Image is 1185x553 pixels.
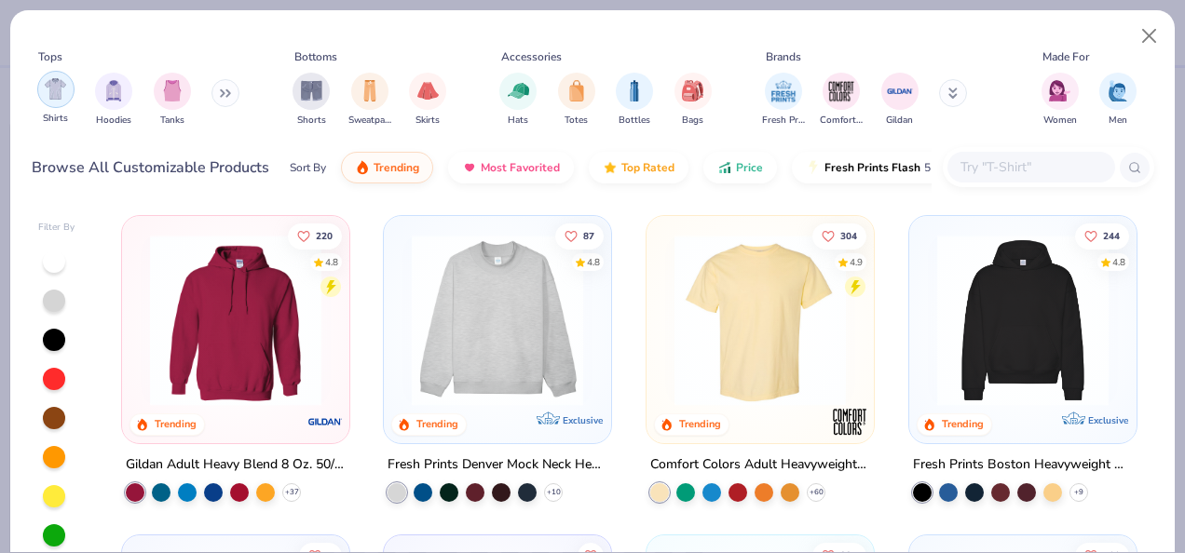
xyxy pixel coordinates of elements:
button: filter button [37,73,75,128]
div: 4.8 [1112,255,1125,269]
img: Sweatpants Image [360,80,380,101]
img: Gildan logo [306,403,343,440]
button: Fresh Prints Flash5 day delivery [792,152,1007,183]
button: filter button [293,73,330,128]
div: filter for Women [1042,73,1079,128]
span: Gildan [886,114,913,128]
span: Bottles [619,114,650,128]
div: filter for Men [1099,73,1137,128]
button: Close [1132,19,1167,54]
div: Browse All Customizable Products [32,156,269,179]
button: filter button [95,73,132,128]
span: 244 [1103,231,1120,240]
button: Like [288,223,342,249]
img: 029b8af0-80e6-406f-9fdc-fdf898547912 [665,235,855,406]
span: Top Rated [621,160,674,175]
div: Comfort Colors Adult Heavyweight T-Shirt [650,453,870,477]
div: 4.8 [588,255,601,269]
span: Fresh Prints Flash [824,160,920,175]
div: filter for Comfort Colors [820,73,863,128]
button: filter button [881,73,919,128]
div: filter for Fresh Prints [762,73,805,128]
span: Sweatpants [348,114,391,128]
span: + 37 [284,487,298,498]
div: filter for Gildan [881,73,919,128]
button: Price [703,152,777,183]
img: Skirts Image [417,80,439,101]
span: Exclusive [563,414,603,426]
button: Like [1075,223,1129,249]
span: + 60 [810,487,824,498]
span: Bags [682,114,703,128]
button: filter button [762,73,805,128]
input: Try "T-Shirt" [959,156,1102,178]
button: Most Favorited [448,152,574,183]
div: Made For [1042,48,1089,65]
div: Bottoms [294,48,337,65]
button: filter button [1099,73,1137,128]
img: Men Image [1108,80,1128,101]
button: filter button [674,73,712,128]
span: 5 day delivery [924,157,993,179]
img: Comfort Colors logo [831,403,868,440]
div: Filter By [38,221,75,235]
img: flash.gif [806,160,821,175]
button: filter button [558,73,595,128]
img: 01756b78-01f6-4cc6-8d8a-3c30c1a0c8ac [141,235,331,406]
span: Price [736,160,763,175]
span: Women [1043,114,1077,128]
div: filter for Totes [558,73,595,128]
div: 4.9 [850,255,863,269]
img: Totes Image [566,80,587,101]
div: filter for Shirts [37,71,75,126]
button: filter button [1042,73,1079,128]
span: 220 [316,231,333,240]
img: most_fav.gif [462,160,477,175]
button: Like [556,223,605,249]
img: Women Image [1049,80,1070,101]
button: Trending [341,152,433,183]
span: Comfort Colors [820,114,863,128]
button: Like [812,223,866,249]
button: filter button [820,73,863,128]
img: a164e800-7022-4571-a324-30c76f641635 [330,235,520,406]
span: Shirts [43,112,68,126]
span: Exclusive [1088,414,1128,426]
button: filter button [499,73,537,128]
img: f5d85501-0dbb-4ee4-b115-c08fa3845d83 [402,235,592,406]
div: filter for Hats [499,73,537,128]
div: filter for Bottles [616,73,653,128]
img: Hoodies Image [103,80,124,101]
span: 304 [840,231,857,240]
span: Hats [508,114,528,128]
img: Comfort Colors Image [827,77,855,105]
img: trending.gif [355,160,370,175]
span: Most Favorited [481,160,560,175]
button: filter button [616,73,653,128]
img: Hats Image [508,80,529,101]
img: Tanks Image [162,80,183,101]
button: filter button [409,73,446,128]
img: Gildan Image [886,77,914,105]
img: Bags Image [682,80,702,101]
button: Top Rated [589,152,688,183]
div: filter for Shorts [293,73,330,128]
div: Accessories [501,48,562,65]
img: 91acfc32-fd48-4d6b-bdad-a4c1a30ac3fc [928,235,1118,406]
button: filter button [348,73,391,128]
div: Sort By [290,159,326,176]
div: filter for Sweatpants [348,73,391,128]
span: Trending [374,160,419,175]
div: filter for Bags [674,73,712,128]
div: 4.8 [325,255,338,269]
div: filter for Hoodies [95,73,132,128]
button: filter button [154,73,191,128]
img: Bottles Image [624,80,645,101]
div: Tops [38,48,62,65]
div: Gildan Adult Heavy Blend 8 Oz. 50/50 Hooded Sweatshirt [126,453,346,477]
span: Skirts [415,114,440,128]
div: Fresh Prints Boston Heavyweight Hoodie [913,453,1133,477]
span: + 10 [547,487,561,498]
div: filter for Tanks [154,73,191,128]
span: + 9 [1074,487,1083,498]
